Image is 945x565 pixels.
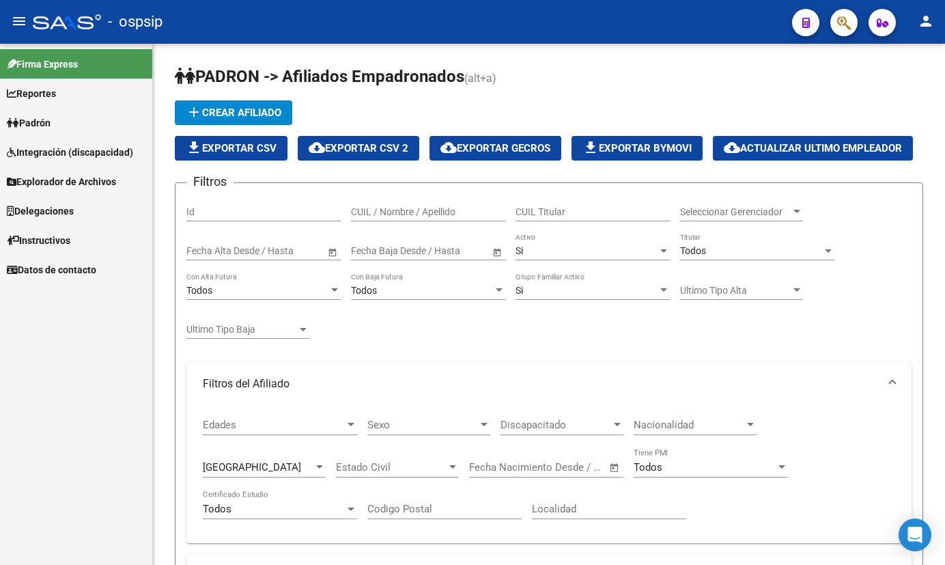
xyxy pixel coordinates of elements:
mat-icon: file_download [186,139,202,156]
div: Open Intercom Messenger [899,519,931,551]
span: Padrón [7,115,51,130]
span: Discapacitado [500,419,611,431]
span: Si [516,285,523,296]
button: Exportar GECROS [429,136,561,161]
mat-panel-title: Filtros del Afiliado [203,376,879,391]
span: Edades [203,419,345,431]
span: Estado Civil [336,461,447,473]
mat-icon: add [186,104,202,120]
span: Datos de contacto [7,262,96,277]
span: Ultimo Tipo Baja [186,324,297,335]
input: Start date [351,245,393,257]
span: Reportes [7,86,56,101]
span: PADRON -> Afiliados Empadronados [175,67,464,86]
mat-icon: person [918,13,934,29]
input: Start date [469,461,513,473]
button: Exportar CSV [175,136,287,161]
button: Open calendar [607,460,623,476]
span: Seleccionar Gerenciador [680,206,791,218]
button: Exportar CSV 2 [298,136,419,161]
span: Si [516,245,523,256]
span: Instructivos [7,233,70,248]
mat-icon: cloud_download [440,139,457,156]
input: End date [405,245,472,257]
button: Exportar Bymovi [572,136,703,161]
span: [GEOGRAPHIC_DATA] [203,461,301,473]
span: Todos [186,285,212,296]
button: Crear Afiliado [175,100,292,125]
span: Crear Afiliado [186,107,281,119]
button: Open calendar [490,245,504,259]
span: (alt+a) [464,72,496,85]
mat-icon: cloud_download [309,139,325,156]
span: Firma Express [7,57,78,72]
button: Actualizar ultimo Empleador [713,136,913,161]
h3: Filtros [186,172,234,191]
mat-icon: cloud_download [724,139,740,156]
div: Filtros del Afiliado [186,406,912,543]
span: Exportar CSV 2 [309,142,408,154]
span: Todos [351,285,377,296]
span: Exportar Bymovi [582,142,692,154]
button: Open calendar [325,245,339,259]
span: Todos [680,245,706,256]
span: Actualizar ultimo Empleador [724,142,902,154]
span: Todos [634,461,662,473]
span: - ospsip [108,7,163,37]
span: Exportar CSV [186,142,277,154]
span: Ultimo Tipo Alta [680,285,791,297]
span: Exportar GECROS [440,142,550,154]
span: Nacionalidad [634,419,744,431]
input: End date [526,461,592,473]
mat-icon: file_download [582,139,599,156]
mat-expansion-panel-header: Filtros del Afiliado [186,362,912,406]
span: Delegaciones [7,204,74,219]
input: End date [240,245,307,257]
span: Integración (discapacidad) [7,145,133,160]
mat-icon: menu [11,13,27,29]
input: Start date [186,245,229,257]
span: Todos [203,503,231,515]
span: Explorador de Archivos [7,174,116,189]
span: Sexo [367,419,478,431]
